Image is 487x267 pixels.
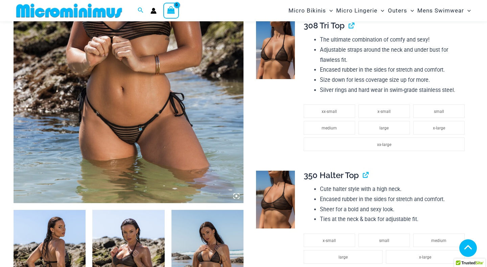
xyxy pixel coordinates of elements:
[304,170,359,180] span: 350 Halter Top
[377,2,384,19] span: Menu Toggle
[334,2,386,19] a: Micro LingerieMenu ToggleMenu Toggle
[320,184,468,194] li: Cute halter style with a high neck.
[256,171,295,229] img: Tide Lines Black 350 Halter Top
[464,2,471,19] span: Menu Toggle
[320,75,468,85] li: Size down for less coverage size up for more.
[150,8,157,14] a: Account icon link
[358,121,410,135] li: large
[286,1,473,20] nav: Site Navigation
[377,109,391,114] span: x-small
[419,255,431,260] span: x-large
[320,35,468,45] li: The ultimate combination of comfy and sexy!
[304,250,382,264] li: large
[288,2,326,19] span: Micro Bikinis
[358,234,410,247] li: small
[287,2,334,19] a: Micro BikinisMenu ToggleMenu Toggle
[379,126,389,130] span: large
[304,138,465,151] li: xx-large
[377,142,391,147] span: xx-large
[256,21,295,79] img: Tide Lines Black 308 Tri Top
[322,109,337,114] span: xx-small
[386,2,416,19] a: OutersMenu ToggleMenu Toggle
[417,2,464,19] span: Mens Swimwear
[320,194,468,204] li: Encased rubber in the sides for stretch and comfort.
[326,2,333,19] span: Menu Toggle
[388,2,407,19] span: Outers
[304,234,355,247] li: x-small
[320,204,468,215] li: Sheer for a bold and sexy look.
[434,109,444,114] span: small
[431,238,446,243] span: medium
[304,104,355,118] li: xx-small
[339,255,348,260] span: large
[336,2,377,19] span: Micro Lingerie
[358,104,410,118] li: x-small
[322,126,337,130] span: medium
[433,126,445,130] span: x-large
[138,6,144,15] a: Search icon link
[407,2,414,19] span: Menu Toggle
[304,121,355,135] li: medium
[320,214,468,224] li: Ties at the neck & back for adjustable fit.
[320,65,468,75] li: Encased rubber in the sides for stretch and comfort.
[14,3,125,18] img: MM SHOP LOGO FLAT
[163,3,179,18] a: View Shopping Cart, empty
[320,85,468,95] li: Silver rings and hard wear in swim-grade stainless steel.
[379,238,389,243] span: small
[413,121,465,135] li: x-large
[413,234,465,247] li: medium
[386,250,465,264] li: x-large
[416,2,472,19] a: Mens SwimwearMenu ToggleMenu Toggle
[304,21,345,30] span: 308 Tri Top
[320,45,468,65] li: Adjustable straps around the neck and under bust for flawless fit.
[413,104,465,118] li: small
[323,238,336,243] span: x-small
